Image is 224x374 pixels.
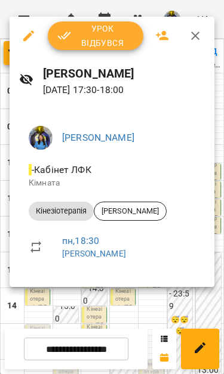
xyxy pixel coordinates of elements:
[29,177,195,189] p: Кімната
[62,235,99,246] a: пн , 18:30
[62,249,126,258] a: [PERSON_NAME]
[43,64,205,83] h6: [PERSON_NAME]
[94,202,167,221] div: [PERSON_NAME]
[57,21,134,50] span: Урок відбувся
[94,206,166,217] span: [PERSON_NAME]
[62,132,134,143] a: [PERSON_NAME]
[29,206,94,217] span: Кінезіотерапія
[29,164,94,175] span: - Кабінет ЛФК
[43,83,205,97] p: [DATE] 17:30 - 18:00
[48,21,143,50] button: Урок відбувся
[29,126,53,150] img: d1dec607e7f372b62d1bb04098aa4c64.jpeg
